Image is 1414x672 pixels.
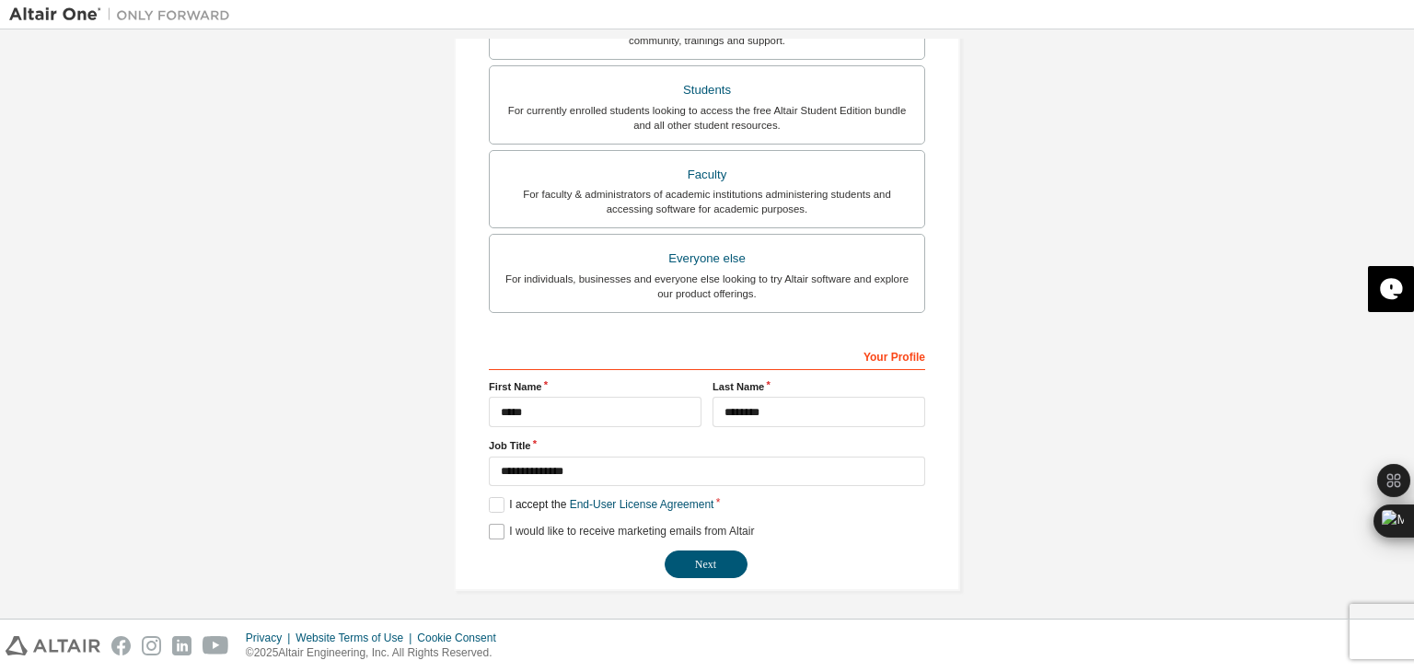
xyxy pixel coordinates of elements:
[9,6,239,24] img: Altair One
[501,272,913,301] div: For individuals, businesses and everyone else looking to try Altair software and explore our prod...
[489,379,701,394] label: First Name
[501,77,913,103] div: Students
[246,631,296,645] div: Privacy
[142,636,161,655] img: instagram.svg
[501,187,913,216] div: For faculty & administrators of academic institutions administering students and accessing softwa...
[665,550,748,578] button: Next
[417,631,506,645] div: Cookie Consent
[501,162,913,188] div: Faculty
[501,246,913,272] div: Everyone else
[6,636,100,655] img: altair_logo.svg
[246,645,507,661] p: © 2025 Altair Engineering, Inc. All Rights Reserved.
[489,524,754,539] label: I would like to receive marketing emails from Altair
[713,379,925,394] label: Last Name
[489,497,713,513] label: I accept the
[489,341,925,370] div: Your Profile
[296,631,417,645] div: Website Terms of Use
[489,438,925,453] label: Job Title
[203,636,229,655] img: youtube.svg
[111,636,131,655] img: facebook.svg
[172,636,191,655] img: linkedin.svg
[570,498,714,511] a: End-User License Agreement
[501,103,913,133] div: For currently enrolled students looking to access the free Altair Student Edition bundle and all ...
